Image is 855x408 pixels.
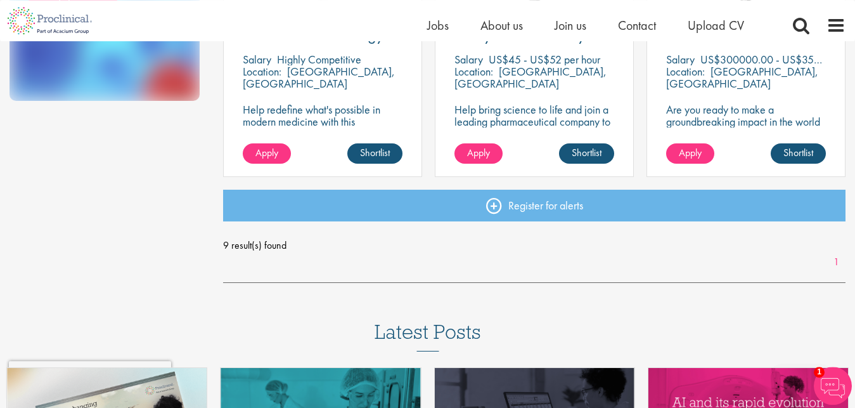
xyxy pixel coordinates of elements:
[666,143,714,164] a: Apply
[243,103,402,152] p: Help redefine what's possible in modern medicine with this [MEDICAL_DATA] Associate Expert Scienc...
[618,17,656,34] a: Contact
[375,321,481,352] h3: Latest Posts
[814,367,852,405] img: Chatbot
[489,52,600,67] p: US$45 - US$52 per hour
[771,143,826,164] a: Shortlist
[480,17,523,34] a: About us
[243,11,402,43] a: Associate Expert Science & Technology ([MEDICAL_DATA])
[9,361,171,399] iframe: reCAPTCHA
[454,64,493,79] span: Location:
[827,255,845,270] a: 1
[666,52,695,67] span: Salary
[243,64,395,91] p: [GEOGRAPHIC_DATA], [GEOGRAPHIC_DATA]
[454,103,614,164] p: Help bring science to life and join a leading pharmaceutical company to play a key role in delive...
[555,17,586,34] a: Join us
[223,190,845,221] a: Register for alerts
[454,52,483,67] span: Salary
[666,11,826,43] a: VP of Biology & Translational Research
[688,17,744,34] a: Upload CV
[347,143,402,164] a: Shortlist
[243,52,271,67] span: Salary
[454,143,503,164] a: Apply
[223,236,845,255] span: 9 result(s) found
[243,64,281,79] span: Location:
[454,11,614,43] a: Associate Scientist: Analytical Chemistry
[454,64,607,91] p: [GEOGRAPHIC_DATA], [GEOGRAPHIC_DATA]
[679,146,702,159] span: Apply
[243,143,291,164] a: Apply
[666,64,705,79] span: Location:
[427,17,449,34] a: Jobs
[666,103,826,164] p: Are you ready to make a groundbreaking impact in the world of biotechnology? Join a growing compa...
[277,52,361,67] p: Highly Competitive
[559,143,614,164] a: Shortlist
[467,146,490,159] span: Apply
[814,367,825,378] span: 1
[666,64,818,91] p: [GEOGRAPHIC_DATA], [GEOGRAPHIC_DATA]
[255,146,278,159] span: Apply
